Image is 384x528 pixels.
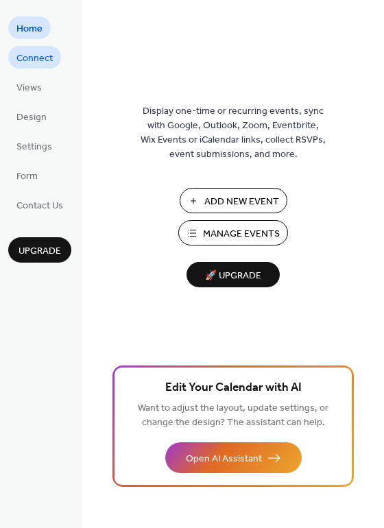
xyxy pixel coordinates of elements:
a: Design [8,105,55,128]
a: Home [8,16,51,39]
span: Want to adjust the layout, update settings, or change the design? The assistant can help. [138,399,328,432]
span: 🚀 Upgrade [195,267,272,285]
button: Open AI Assistant [165,442,302,473]
button: Upgrade [8,237,71,263]
span: Design [16,110,47,125]
span: Add New Event [204,195,279,209]
a: Contact Us [8,193,71,216]
a: Settings [8,134,60,157]
span: Open AI Assistant [186,452,262,466]
span: Form [16,169,38,184]
span: Manage Events [203,227,280,241]
span: Display one-time or recurring events, sync with Google, Outlook, Zoom, Eventbrite, Wix Events or ... [141,104,326,162]
span: Edit Your Calendar with AI [165,379,302,398]
a: Form [8,164,46,187]
a: Views [8,75,50,98]
span: Home [16,22,43,36]
span: Connect [16,51,53,66]
button: Add New Event [180,188,287,213]
button: 🚀 Upgrade [187,262,280,287]
a: Connect [8,46,61,69]
span: Views [16,81,42,95]
span: Upgrade [19,244,61,259]
span: Contact Us [16,199,63,213]
span: Settings [16,140,52,154]
button: Manage Events [178,220,288,245]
